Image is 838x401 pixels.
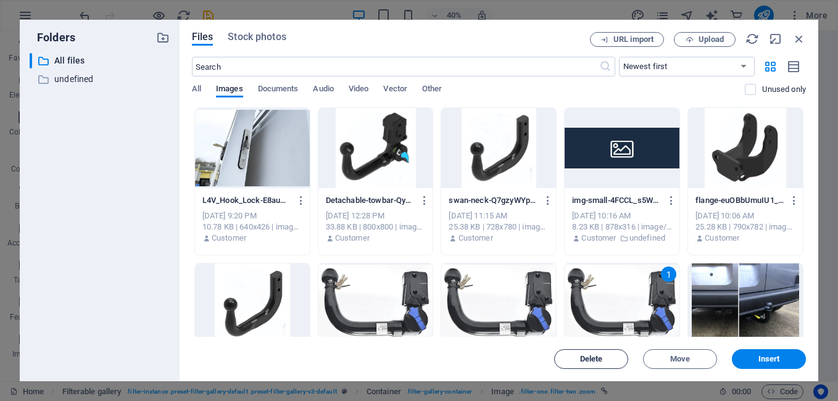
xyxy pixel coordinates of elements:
[192,57,599,76] input: Search
[695,210,795,221] div: [DATE] 10:06 AM
[705,233,739,244] p: Customer
[383,81,407,99] span: Vector
[670,355,690,363] span: Move
[212,233,246,244] p: Customer
[458,233,493,244] p: Customer
[156,31,170,44] i: Create new folder
[674,32,736,47] button: Upload
[228,30,286,44] span: Stock photos
[762,84,806,95] p: Displays only files that are not in use on the website. Files added during this session can still...
[30,30,75,46] p: Folders
[30,53,32,68] div: ​
[349,81,368,99] span: Video
[661,267,676,282] div: 1
[572,210,672,221] div: [DATE] 10:16 AM
[572,233,672,244] div: By: Customer | Folder: undefined
[313,81,333,99] span: Audio
[326,195,414,206] p: Detachable-towbar-Qyp2siQ_pm3q1zfPybIGsg.jpg
[699,36,724,43] span: Upload
[613,36,653,43] span: URL import
[449,195,537,206] p: swan-neck-Q7gzyWYpdOKomwow7-CHNw.jpg
[769,32,782,46] i: Minimize
[192,81,201,99] span: All
[792,32,806,46] i: Close
[629,233,665,244] p: undefined
[643,349,717,369] button: Move
[449,221,549,233] div: 25.38 KB | 728x780 | image/jpeg
[745,32,759,46] i: Reload
[326,221,426,233] div: 33.88 KB | 800x800 | image/jpeg
[326,210,426,221] div: [DATE] 12:28 PM
[758,355,780,363] span: Insert
[202,195,291,206] p: L4V_Hook_Lock-E8auMJPJ-zjatLP0Q9LOKQ.webp
[581,233,616,244] p: Customer
[732,349,806,369] button: Insert
[335,233,370,244] p: Customer
[572,221,672,233] div: 8.23 KB | 878x316 | image/jpeg
[30,72,170,87] div: undefined
[54,54,147,68] p: All files
[202,221,302,233] div: 10.78 KB | 640x426 | image/webp
[572,195,660,206] p: img-small-4FCCL_s5WKYEMe7IksFeAg.jpg
[695,221,795,233] div: 25.28 KB | 790x782 | image/jpeg
[258,81,299,99] span: Documents
[695,195,784,206] p: flange-euOBbUmuIU1_XOaZ6kCD1Q.jpg
[192,30,214,44] span: Files
[449,210,549,221] div: [DATE] 11:15 AM
[422,81,442,99] span: Other
[554,349,628,369] button: Delete
[202,210,302,221] div: [DATE] 9:20 PM
[54,72,147,86] p: undefined
[590,32,664,47] button: URL import
[580,355,603,363] span: Delete
[216,81,243,99] span: Images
